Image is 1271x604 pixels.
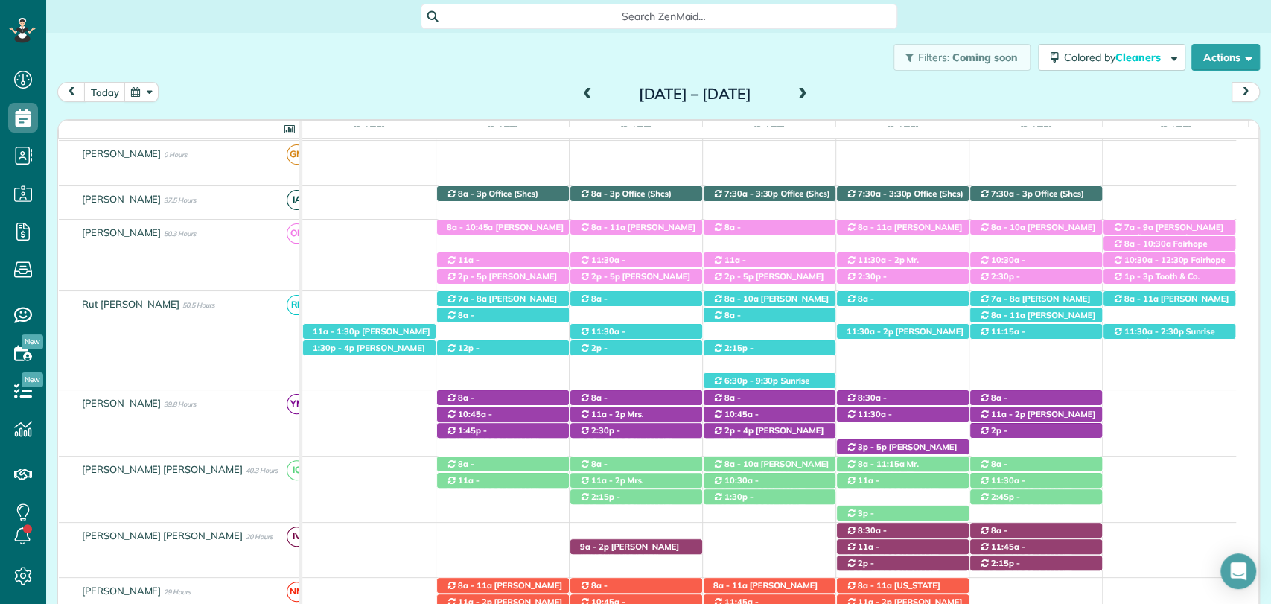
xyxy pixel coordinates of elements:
span: [PERSON_NAME] ([PHONE_NUMBER]) [579,541,679,562]
div: [STREET_ADDRESS] [570,423,702,439]
span: [PERSON_NAME] ([PHONE_NUMBER]) [446,265,539,286]
span: [PERSON_NAME] ([PHONE_NUMBER]) [846,442,957,462]
span: [PERSON_NAME] ([PHONE_NUMBER]) [312,343,424,363]
span: 7:30a - 3p [990,188,1033,199]
div: [STREET_ADDRESS] [1103,236,1236,252]
span: [PERSON_NAME] ([PHONE_NUMBER]) [979,469,1077,490]
span: [PERSON_NAME] (Camellia Dermatology) ([PHONE_NUMBER]) [1112,222,1223,254]
div: [STREET_ADDRESS] [437,473,569,489]
span: [PERSON_NAME] (DC LAWN) ([PHONE_NUMBER], [PHONE_NUMBER]) [979,282,1089,314]
div: [STREET_ADDRESS] [837,390,969,406]
span: Coming soon [952,51,1019,64]
span: [PERSON_NAME] ([PHONE_NUMBER]) [846,486,939,506]
div: [STREET_ADDRESS][PERSON_NAME] [704,473,835,489]
span: [DATE] [484,124,522,136]
span: [PERSON_NAME] ([PHONE_NUMBER]) [979,222,1095,243]
div: [STREET_ADDRESS] [704,252,835,268]
span: IA [287,190,307,210]
span: 8a - 11a [857,580,893,591]
span: [PERSON_NAME] ([PHONE_NUMBER]) [846,568,939,589]
span: 8a - 10:15a [846,293,875,314]
span: [PERSON_NAME] ([PHONE_NUMBER]) [579,502,672,523]
span: 8a - 10:45a [446,222,494,232]
span: [PERSON_NAME] ([PHONE_NUMBER]) [446,222,564,243]
div: [STREET_ADDRESS] [1103,269,1236,284]
div: [STREET_ADDRESS] [704,269,835,284]
div: Open Intercom Messenger [1220,553,1256,589]
span: 8a - 10:30a [1124,238,1172,249]
div: [STREET_ADDRESS] [437,291,569,307]
span: [PERSON_NAME] ([PHONE_NUMBER]) [979,436,1072,457]
span: 2:15p - 5p [713,343,754,363]
span: 39.8 Hours [164,400,196,408]
h2: [DATE] – [DATE] [602,86,788,102]
span: [PERSON_NAME] ([PHONE_NUMBER]) [979,552,1072,573]
span: 8a - 10a [990,222,1026,232]
span: 11a - 2p [590,475,626,486]
span: 50.3 Hours [164,229,196,238]
div: [STREET_ADDRESS] [303,340,435,356]
span: [PERSON_NAME] [79,397,165,409]
span: 8a - 10:45a [979,392,1008,413]
span: Colored by [1064,51,1166,64]
span: OP [287,223,307,244]
div: [GEOGRAPHIC_DATA] [970,556,1102,571]
div: [STREET_ADDRESS] [837,220,969,235]
span: 50.5 Hours [182,301,214,309]
span: 11a - 2p [590,409,626,419]
div: [STREET_ADDRESS] [837,324,969,340]
span: [PERSON_NAME] [79,147,165,159]
span: 8a - 10:30a [713,392,742,413]
span: 2p - 5p [457,271,488,282]
div: [STREET_ADDRESS] [970,423,1102,439]
div: [STREET_ADDRESS] [837,252,969,268]
span: 2:45p - 5:15p [979,492,1020,512]
span: 11a - 1:30p [846,541,879,562]
div: [STREET_ADDRESS] [704,578,835,594]
span: New [22,372,43,387]
span: 29 Hours [164,588,191,596]
div: [STREET_ADDRESS] [303,324,435,340]
span: 2p - 5:30p [979,425,1007,446]
span: [PERSON_NAME] ([PHONE_NUMBER]) [979,502,1072,523]
div: [STREET_ADDRESS][PERSON_NAME] [437,252,569,268]
div: [STREET_ADDRESS] [570,390,702,406]
div: [STREET_ADDRESS] [970,220,1102,235]
span: Office (Shcs) ([PHONE_NUMBER]) [846,188,963,209]
button: today [84,82,126,102]
div: [STREET_ADDRESS][PERSON_NAME] [1103,324,1236,340]
span: [PERSON_NAME] ([PHONE_NUMBER]) [1112,293,1229,314]
span: 10:45a - 1:15p [713,409,759,430]
span: [PERSON_NAME] ([PHONE_NUMBER]) [846,518,939,539]
div: [STREET_ADDRESS][PERSON_NAME] [970,539,1102,555]
span: 8a - 11a [713,580,748,591]
span: 11:30a - 2p [846,326,894,337]
div: [STREET_ADDRESS][PERSON_NAME] [437,578,569,594]
span: 8a - 10:30a [446,459,475,480]
span: [PERSON_NAME] ([PHONE_NUMBER]) [579,353,672,374]
span: [PERSON_NAME] ([PHONE_NUMBER]) [713,403,811,424]
span: [DATE] [751,124,789,136]
span: 8a - 11:45a [713,310,742,331]
span: 9a - 2p [579,541,610,552]
span: [PERSON_NAME] ([PHONE_NUMBER]) [713,271,824,292]
span: YM [287,394,307,414]
span: 2:30p - 5:30p [579,425,620,446]
span: [PERSON_NAME] ([PHONE_NUMBER]) [579,403,678,424]
span: Filters: [918,51,949,64]
span: [PERSON_NAME] [79,193,165,205]
span: Mrs. [PERSON_NAME] ([PHONE_NUMBER]) [579,409,660,441]
span: 12p - 3:45p [446,343,480,363]
div: [STREET_ADDRESS] [704,457,835,472]
div: 11940 [US_STATE] 181 - Fairhope, AL, 36532 [704,186,835,202]
div: [GEOGRAPHIC_DATA] sub - [GEOGRAPHIC_DATA] [437,269,569,284]
div: 19272 [US_STATE] 181 - Fairhope, AL, 36532 [970,269,1102,284]
div: 11940 [US_STATE] 181 - Fairhope, AL, 36532 [970,186,1102,202]
div: 11940 [US_STATE] 181 - Fairhope, AL, 36532 [837,186,969,202]
span: 11a - 1:30p [446,255,480,276]
span: 8a - 11:30a [446,310,475,331]
span: 10:30a - 1:45p [979,255,1025,276]
span: 11:15a - 2:15p [979,326,1025,347]
span: 2:15p - 5:15p [579,492,620,512]
span: IC [287,460,307,480]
